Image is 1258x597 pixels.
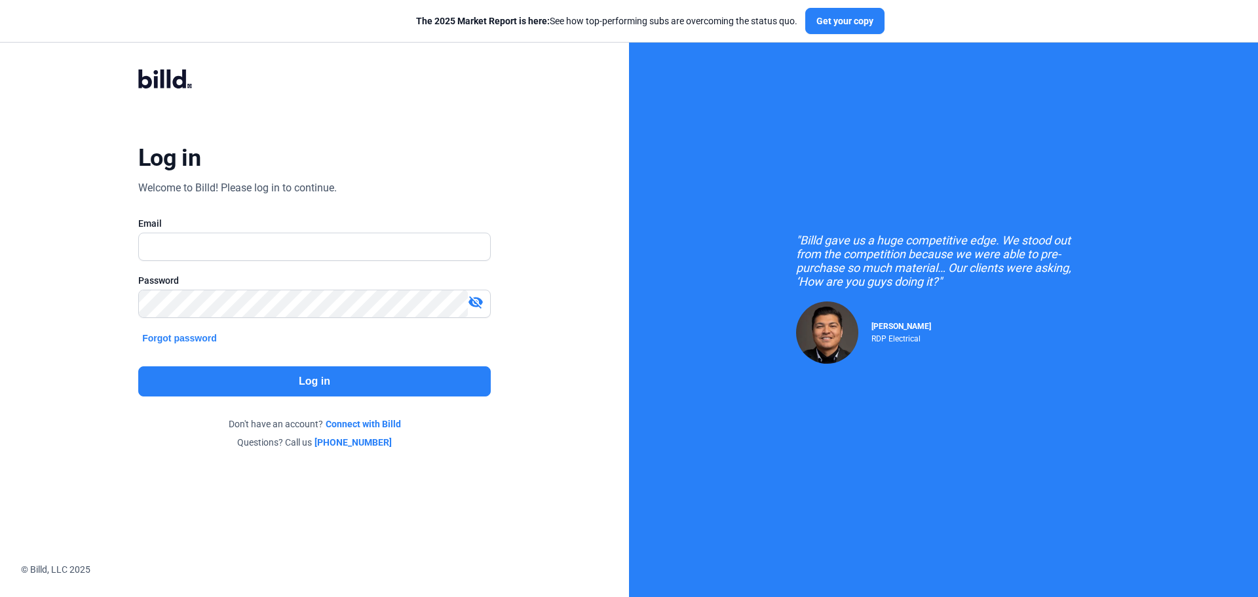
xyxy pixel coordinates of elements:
img: Raul Pacheco [796,301,858,364]
div: Log in [138,144,200,172]
div: "Billd gave us a huge competitive edge. We stood out from the competition because we were able to... [796,233,1091,288]
span: [PERSON_NAME] [871,322,931,331]
div: Email [138,217,491,230]
div: Password [138,274,491,287]
a: Connect with Billd [326,417,401,431]
button: Forgot password [138,331,221,345]
div: Don't have an account? [138,417,491,431]
a: [PHONE_NUMBER] [314,436,392,449]
button: Get your copy [805,8,885,34]
div: See how top-performing subs are overcoming the status quo. [416,14,797,28]
div: Questions? Call us [138,436,491,449]
span: The 2025 Market Report is here: [416,16,550,26]
mat-icon: visibility_off [468,294,484,310]
button: Log in [138,366,491,396]
div: RDP Electrical [871,331,931,343]
div: Welcome to Billd! Please log in to continue. [138,180,337,196]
